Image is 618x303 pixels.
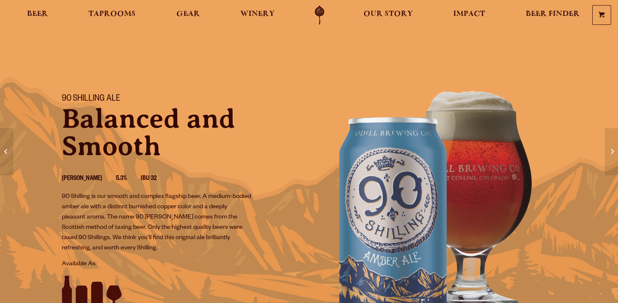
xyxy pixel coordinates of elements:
[21,6,54,25] a: Beer
[448,6,491,25] a: Impact
[62,259,299,270] p: Available As:
[358,6,418,25] a: Our Story
[88,11,136,18] span: Taprooms
[526,11,580,18] span: Beer Finder
[27,11,48,18] span: Beer
[62,105,299,160] p: Balanced and Smooth
[240,11,275,18] span: Winery
[303,6,336,25] a: Odell Home
[83,6,141,25] a: Taprooms
[453,11,485,18] span: Impact
[176,11,200,18] span: Gear
[235,6,280,25] a: Winery
[62,192,251,254] p: 90 Shilling is our smooth and complex flagship beer. A medium-bodied amber ale with a distinct bu...
[116,174,141,185] li: 5.3%
[171,6,206,25] a: Gear
[520,6,585,25] a: Beer Finder
[141,174,170,185] li: IBU 32
[62,174,116,185] li: [PERSON_NAME]
[62,94,299,105] h1: 90 Shilling Ale
[364,11,413,18] span: Our Story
